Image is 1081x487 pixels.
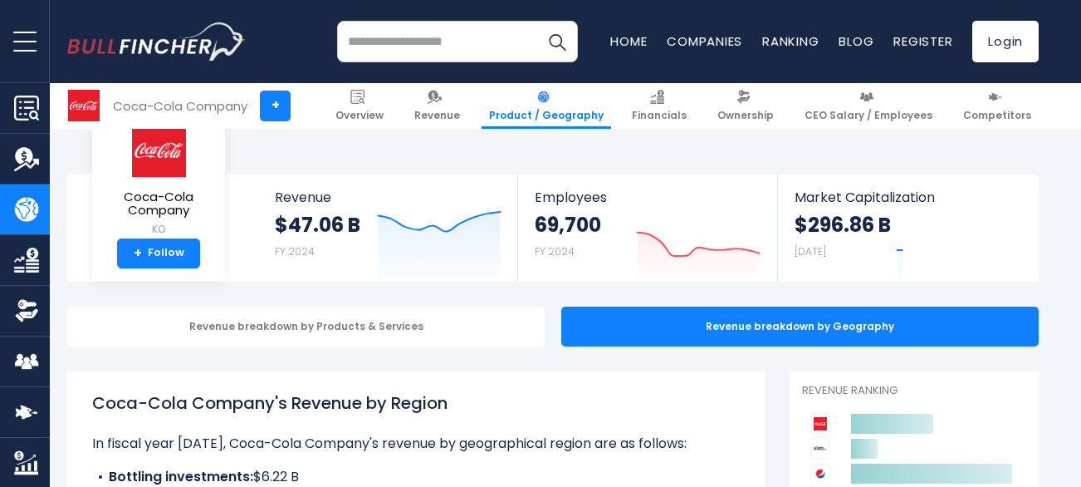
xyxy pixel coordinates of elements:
[328,83,391,129] a: Overview
[805,109,932,122] span: CEO Salary / Employees
[113,96,247,116] div: Coca-Cola Company
[795,244,826,258] small: [DATE]
[518,175,776,282] a: Employees 69,700 FY 2024
[14,298,39,323] img: Ownership
[482,83,611,129] a: Product / Geography
[535,244,575,258] small: FY 2024
[105,222,212,237] small: KO
[561,307,1039,347] div: Revenue breakdown by Geography
[810,464,830,484] img: PepsiCo competitors logo
[407,83,467,129] a: Revenue
[795,212,891,238] strong: $296.86 B
[275,212,360,238] strong: $47.06 B
[762,32,819,50] a: Ranking
[414,109,460,122] span: Revenue
[710,83,781,129] a: Ownership
[67,307,545,347] div: Revenue breakdown by Products & Services
[92,467,740,487] li: $6.22 B
[624,83,694,129] a: Financials
[632,109,687,122] span: Financials
[489,109,604,122] span: Product / Geography
[67,22,246,61] img: bullfincher logo
[105,121,213,239] a: Coca-Cola Company KO
[963,109,1031,122] span: Competitors
[68,90,100,121] img: KO logo
[335,109,384,122] span: Overview
[797,83,940,129] a: CEO Salary / Employees
[839,32,873,50] a: Blog
[972,21,1039,62] a: Login
[105,190,212,218] span: Coca-Cola Company
[778,175,1037,282] a: Market Capitalization $296.86 B [DATE]
[275,189,501,205] span: Revenue
[130,122,188,178] img: KO logo
[810,414,830,434] img: Coca-Cola Company competitors logo
[667,32,742,50] a: Companies
[258,175,518,282] a: Revenue $47.06 B FY 2024
[810,439,830,459] img: Keurig Dr Pepper competitors logo
[92,391,740,416] h1: Coca-Cola Company's Revenue by Region
[802,384,1026,398] p: Revenue Ranking
[134,246,142,261] strong: +
[275,244,315,258] small: FY 2024
[795,189,1020,205] span: Market Capitalization
[893,32,952,50] a: Register
[260,91,291,121] a: +
[67,22,246,61] a: Go to homepage
[109,467,253,486] b: Bottling investments:
[535,212,601,238] strong: 69,700
[535,189,760,205] span: Employees
[536,21,578,62] button: Search
[717,109,774,122] span: Ownership
[956,83,1039,129] a: Competitors
[92,434,740,454] p: In fiscal year [DATE], Coca-Cola Company's revenue by geographical region are as follows:
[610,32,647,50] a: Home
[117,239,200,268] a: +Follow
